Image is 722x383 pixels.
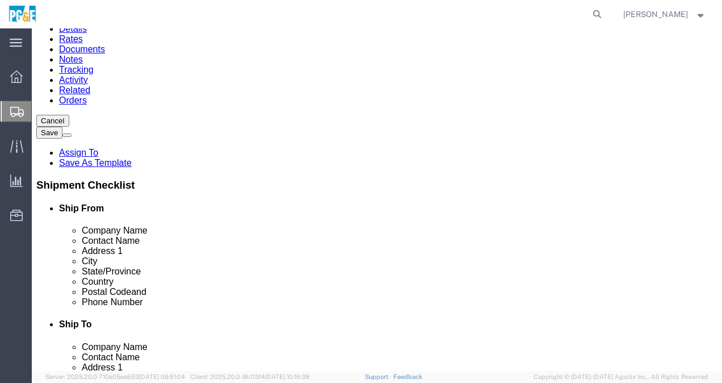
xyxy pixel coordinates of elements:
[623,7,707,21] button: [PERSON_NAME]
[190,373,309,380] span: Client: 2025.20.0-8b113f4
[393,373,422,380] a: Feedback
[623,8,688,20] span: Rahsaan Carson
[265,373,309,380] span: [DATE] 10:16:38
[32,28,722,371] iframe: FS Legacy Container
[534,372,708,382] span: Copyright © [DATE]-[DATE] Agistix Inc., All Rights Reserved
[45,373,185,380] span: Server: 2025.20.0-710e05ee653
[139,373,185,380] span: [DATE] 09:51:04
[365,373,393,380] a: Support
[8,6,37,23] img: logo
